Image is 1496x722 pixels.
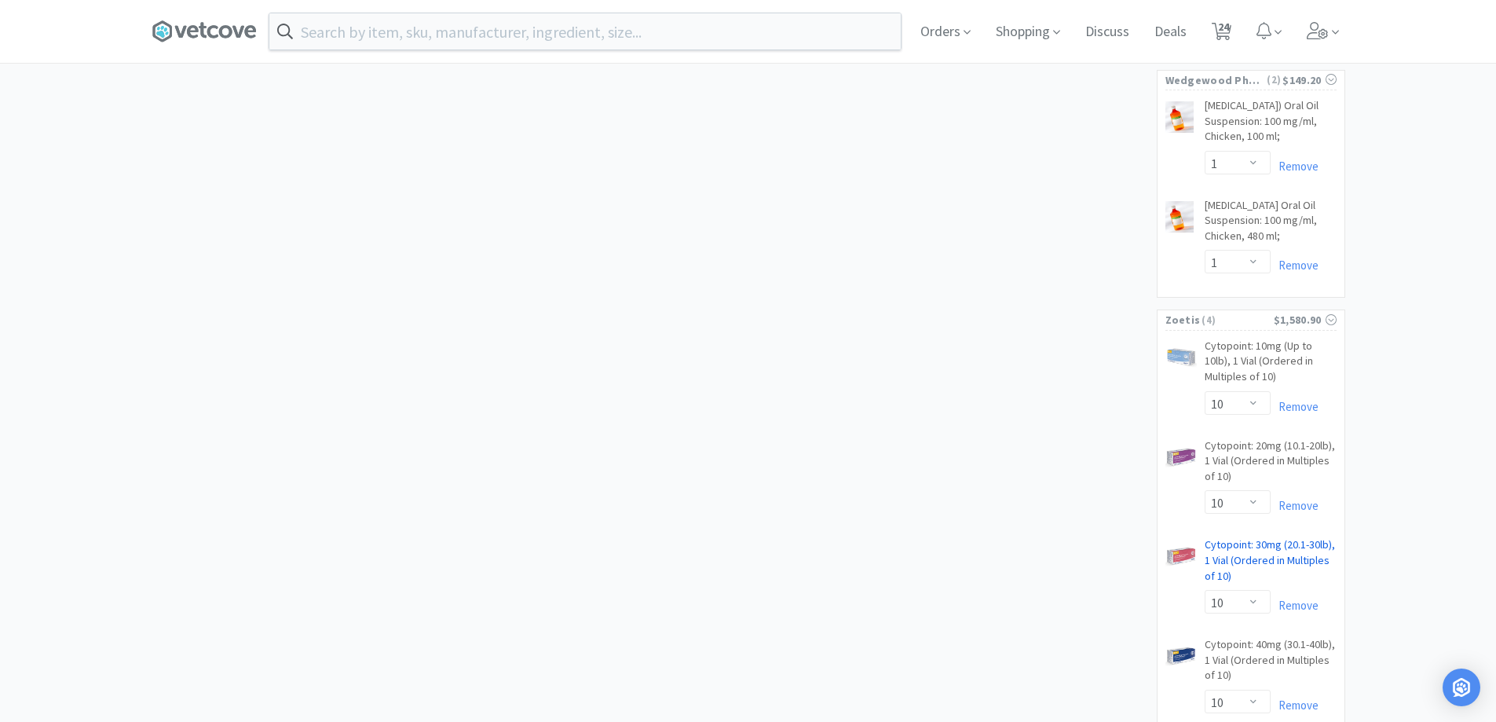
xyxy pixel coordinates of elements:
[1274,311,1337,328] div: $1,580.90
[1443,669,1480,706] div: Open Intercom Messenger
[1165,201,1194,233] img: 97c3dc40531049c3910334724fdff91b_462156.jpeg
[1271,598,1319,613] a: Remove
[1165,101,1194,133] img: 08411ecc5ee144c39756a59b7e85671e_107300.jpeg
[1165,640,1197,672] img: d68059bb95f34f6ca8f79a017dff92f3_527055.jpeg
[1165,311,1201,328] span: Zoetis
[1265,72,1282,88] span: ( 2 )
[1205,198,1337,251] a: [MEDICAL_DATA] Oral Oil Suspension: 100 mg/ml, Chicken, 480 ml;
[1271,698,1319,713] a: Remove
[1200,313,1273,328] span: ( 4 )
[1165,342,1197,373] img: 79467d3129c14af587c8eb86c0883fd0_534320.jpeg
[1205,537,1337,590] a: Cytopoint: 30mg (20.1-30lb), 1 Vial (Ordered in Multiples of 10)
[1205,637,1337,690] a: Cytopoint: 40mg (30.1-40lb), 1 Vial (Ordered in Multiples of 10)
[269,13,901,49] input: Search by item, sku, manufacturer, ingredient, size...
[1205,27,1238,41] a: 24
[1205,438,1337,491] a: Cytopoint: 20mg (10.1-20lb), 1 Vial (Ordered in Multiples of 10)
[1148,25,1193,39] a: Deals
[1079,25,1136,39] a: Discuss
[1205,339,1337,391] a: Cytopoint: 10mg (Up to 10lb), 1 Vial (Ordered in Multiples of 10)
[1271,399,1319,414] a: Remove
[1271,498,1319,513] a: Remove
[1165,541,1197,572] img: c75d754290ff494087b9ddf993b7bf2c_527056.jpeg
[1165,442,1197,473] img: 39cef90203794d518db4e981ce7afd39_524968.jpeg
[1282,71,1336,89] div: $149.20
[1165,71,1266,89] span: Wedgewood Pharmacy
[1271,258,1319,273] a: Remove
[1205,98,1337,151] a: [MEDICAL_DATA]) Oral Oil Suspension: 100 mg/ml, Chicken, 100 ml;
[1271,159,1319,174] a: Remove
